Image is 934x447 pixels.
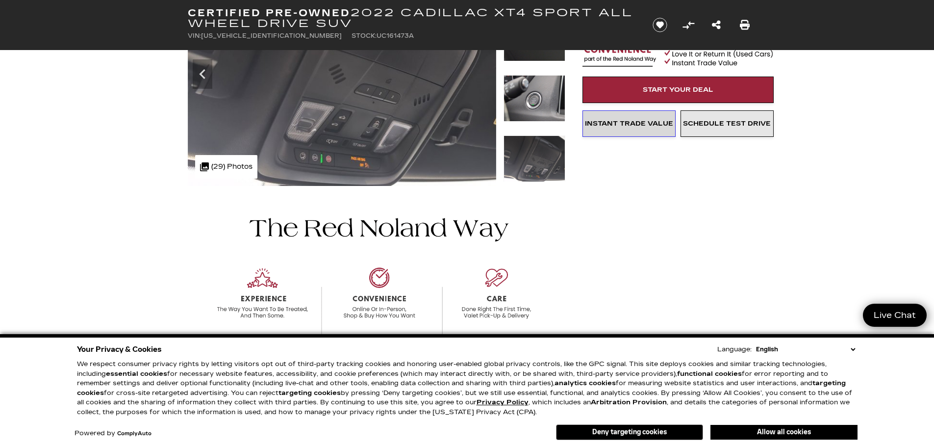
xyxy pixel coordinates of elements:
[582,77,774,103] a: Start Your Deal
[377,32,414,39] span: UC161473A
[591,398,667,406] strong: Arbitration Provision
[555,379,616,387] strong: analytics cookies
[117,431,151,437] a: ComplyAuto
[677,370,742,378] strong: functional cookies
[77,379,846,397] strong: targeting cookies
[585,120,673,128] span: Instant Trade Value
[643,86,713,94] span: Start Your Deal
[504,135,565,182] img: Certified Used 2022 Galactic Grey Metallic Cadillac Sport image 29
[649,17,671,33] button: Save vehicle
[201,32,342,39] span: [US_VEHICLE_IDENTIFICATION_NUMBER]
[504,75,565,122] img: Certified Used 2022 Galactic Grey Metallic Cadillac Sport image 28
[352,32,377,39] span: Stock:
[477,398,529,406] u: Privacy Policy
[717,346,752,353] div: Language:
[681,18,696,32] button: Compare Vehicle
[582,110,676,137] a: Instant Trade Value
[75,430,151,437] div: Powered by
[556,424,703,440] button: Deny targeting cookies
[77,360,858,417] p: We respect consumer privacy rights by letting visitors opt out of third-party tracking cookies an...
[77,342,162,356] span: Your Privacy & Cookies
[683,120,771,128] span: Schedule Test Drive
[754,344,858,354] select: Language Select
[193,59,212,89] div: Previous
[278,389,341,397] strong: targeting cookies
[869,310,921,321] span: Live Chat
[710,425,858,440] button: Allow all cookies
[106,370,167,378] strong: essential cookies
[188,7,351,19] strong: Certified Pre-Owned
[863,304,927,327] a: Live Chat
[740,18,750,32] a: Print this Certified Pre-Owned 2022 Cadillac XT4 Sport All Wheel Drive SUV
[195,155,257,179] div: (29) Photos
[188,32,201,39] span: VIN:
[681,110,774,137] a: Schedule Test Drive
[188,7,636,29] h1: 2022 Cadillac XT4 Sport All Wheel Drive SUV
[712,18,721,32] a: Share this Certified Pre-Owned 2022 Cadillac XT4 Sport All Wheel Drive SUV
